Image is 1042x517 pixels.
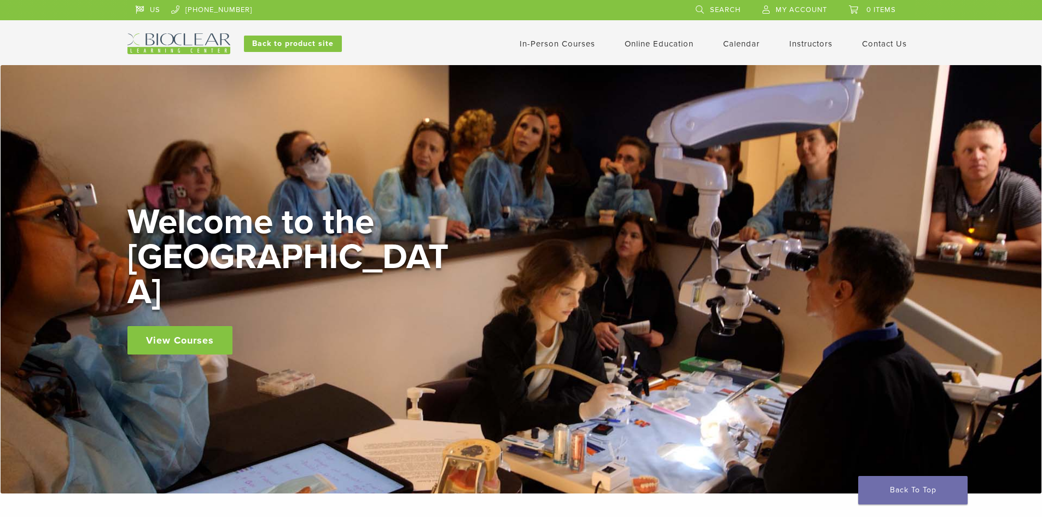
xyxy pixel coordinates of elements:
[127,33,230,54] img: Bioclear
[723,39,760,49] a: Calendar
[789,39,833,49] a: Instructors
[244,36,342,52] a: Back to product site
[862,39,907,49] a: Contact Us
[710,5,741,14] span: Search
[127,205,456,310] h2: Welcome to the [GEOGRAPHIC_DATA]
[858,476,968,504] a: Back To Top
[625,39,694,49] a: Online Education
[776,5,827,14] span: My Account
[127,326,232,355] a: View Courses
[866,5,896,14] span: 0 items
[520,39,595,49] a: In-Person Courses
